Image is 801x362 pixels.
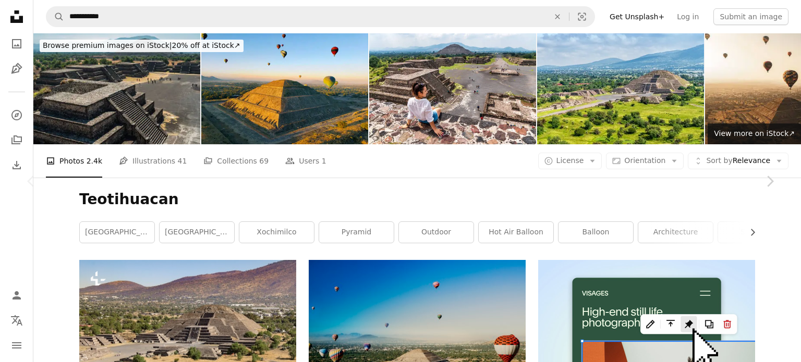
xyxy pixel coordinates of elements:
[201,33,368,144] img: Hot air balloons in the sky flying above Teotihuacan in Mexico, aerial view, blue sky, sunrise, M...
[569,7,594,27] button: Visual search
[713,8,788,25] button: Submit an image
[239,222,314,243] a: xochimilco
[6,285,27,306] a: Log in / Sign up
[369,33,536,144] img: Tourism in Mexico - young adult tourist at ancient pyramids
[671,8,705,25] a: Log in
[6,105,27,126] a: Explore
[559,222,633,243] a: balloon
[718,222,793,243] a: scenery
[706,156,732,165] span: Sort by
[538,153,602,169] button: License
[322,155,326,167] span: 1
[638,222,713,243] a: architecture
[178,155,187,167] span: 41
[285,144,326,178] a: Users 1
[624,156,665,165] span: Orientation
[119,144,187,178] a: Illustrations 41
[80,222,154,243] a: [GEOGRAPHIC_DATA]
[46,7,64,27] button: Search Unsplash
[546,7,569,27] button: Clear
[79,190,755,209] h1: Teotihuacan
[738,131,801,231] a: Next
[743,222,755,243] button: scroll list to the right
[556,156,584,165] span: License
[6,33,27,54] a: Photos
[606,153,684,169] button: Orientation
[6,335,27,356] button: Menu
[160,222,234,243] a: [GEOGRAPHIC_DATA]
[399,222,474,243] a: outdoor
[6,310,27,331] button: Language
[46,6,595,27] form: Find visuals sitewide
[706,156,770,166] span: Relevance
[33,33,200,144] img: Teotihuacan Pyramids Mexico from above
[708,123,801,144] a: View more on iStock↗
[479,222,553,243] a: hot air balloon
[79,327,296,336] a: An aerial shot of the Pyramid of the Moon with mountains in the background in Teotihuacan, Mexico
[6,130,27,151] a: Collections
[6,58,27,79] a: Illustrations
[33,33,250,58] a: Browse premium images on iStock|20% off at iStock↗
[43,41,172,49] span: Browse premium images on iStock |
[309,328,526,337] a: a group of hot air balloons flying over a city
[319,222,394,243] a: pyramid
[603,8,671,25] a: Get Unsplash+
[203,144,269,178] a: Collections 69
[40,40,244,52] div: 20% off at iStock ↗
[537,33,704,144] img: Teotihuacán Pyramids outside Mexico City
[259,155,269,167] span: 69
[688,153,788,169] button: Sort byRelevance
[714,129,795,138] span: View more on iStock ↗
